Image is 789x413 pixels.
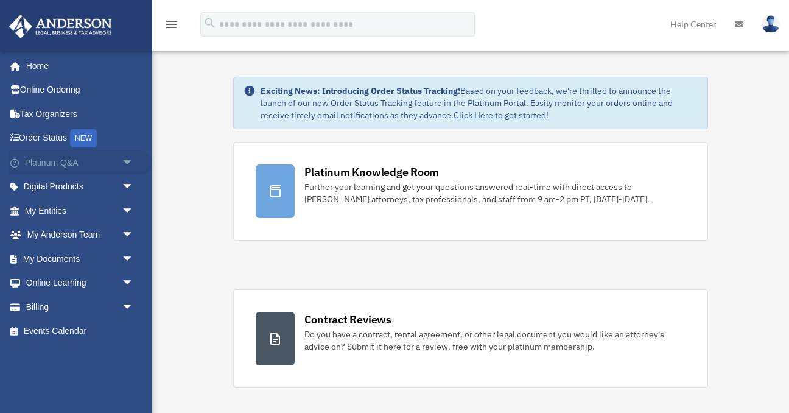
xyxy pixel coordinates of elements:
[762,15,780,33] img: User Pic
[9,150,152,175] a: Platinum Q&Aarrow_drop_down
[203,16,217,30] i: search
[9,78,152,102] a: Online Ordering
[454,110,549,121] a: Click Here to get started!
[9,223,152,247] a: My Anderson Teamarrow_drop_down
[304,181,686,205] div: Further your learning and get your questions answered real-time with direct access to [PERSON_NAM...
[304,164,440,180] div: Platinum Knowledge Room
[122,295,146,320] span: arrow_drop_down
[261,85,460,96] strong: Exciting News: Introducing Order Status Tracking!
[261,85,698,121] div: Based on your feedback, we're thrilled to announce the launch of our new Order Status Tracking fe...
[9,271,152,295] a: Online Learningarrow_drop_down
[122,247,146,272] span: arrow_drop_down
[9,102,152,126] a: Tax Organizers
[9,295,152,319] a: Billingarrow_drop_down
[164,21,179,32] a: menu
[304,312,391,327] div: Contract Reviews
[5,15,116,38] img: Anderson Advisors Platinum Portal
[122,150,146,175] span: arrow_drop_down
[9,199,152,223] a: My Entitiesarrow_drop_down
[122,223,146,248] span: arrow_drop_down
[9,175,152,199] a: Digital Productsarrow_drop_down
[9,54,146,78] a: Home
[233,289,709,388] a: Contract Reviews Do you have a contract, rental agreement, or other legal document you would like...
[304,328,686,353] div: Do you have a contract, rental agreement, or other legal document you would like an attorney's ad...
[9,247,152,271] a: My Documentsarrow_drop_down
[70,129,97,147] div: NEW
[122,175,146,200] span: arrow_drop_down
[122,199,146,224] span: arrow_drop_down
[122,271,146,296] span: arrow_drop_down
[9,126,152,151] a: Order StatusNEW
[164,17,179,32] i: menu
[233,142,709,241] a: Platinum Knowledge Room Further your learning and get your questions answered real-time with dire...
[9,319,152,344] a: Events Calendar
